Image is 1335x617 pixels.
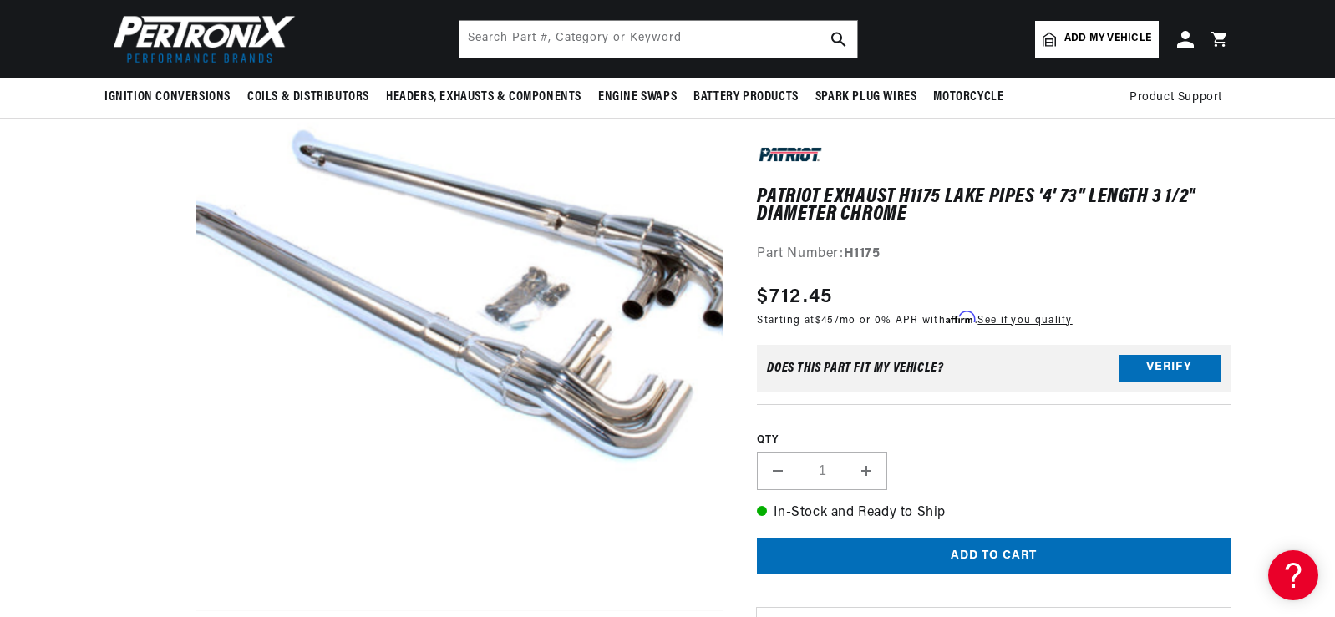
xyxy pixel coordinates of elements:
[946,311,975,324] span: Affirm
[239,78,378,117] summary: Coils & Distributors
[104,10,297,68] img: Pertronix
[977,316,1072,326] a: See if you qualify - Learn more about Affirm Financing (opens in modal)
[807,78,926,117] summary: Spark Plug Wires
[386,89,581,106] span: Headers, Exhausts & Components
[247,89,369,106] span: Coils & Distributors
[1064,31,1151,47] span: Add my vehicle
[598,89,677,106] span: Engine Swaps
[820,21,857,58] button: search button
[459,21,857,58] input: Search Part #, Category or Keyword
[1129,78,1231,118] summary: Product Support
[104,89,231,106] span: Ignition Conversions
[757,244,1231,266] div: Part Number:
[104,78,239,117] summary: Ignition Conversions
[757,190,1231,224] h1: Patriot Exhaust H1175 Lake Pipes '4' 73" length 3 1/2" diameter Chrome
[815,316,835,326] span: $45
[767,362,943,375] div: Does This part fit My vehicle?
[757,312,1072,328] p: Starting at /mo or 0% APR with .
[378,78,590,117] summary: Headers, Exhausts & Components
[815,89,917,106] span: Spark Plug Wires
[933,89,1003,106] span: Motorcycle
[590,78,685,117] summary: Engine Swaps
[757,282,832,312] span: $712.45
[844,247,881,260] strong: H1175
[1129,89,1222,107] span: Product Support
[757,433,1231,448] label: QTY
[693,89,799,106] span: Battery Products
[1035,21,1159,58] a: Add my vehicle
[925,78,1012,117] summary: Motorcycle
[757,538,1231,575] button: Add to cart
[1119,355,1221,382] button: Verify
[757,503,1231,525] p: In-Stock and Ready to Ship
[685,78,807,117] summary: Battery Products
